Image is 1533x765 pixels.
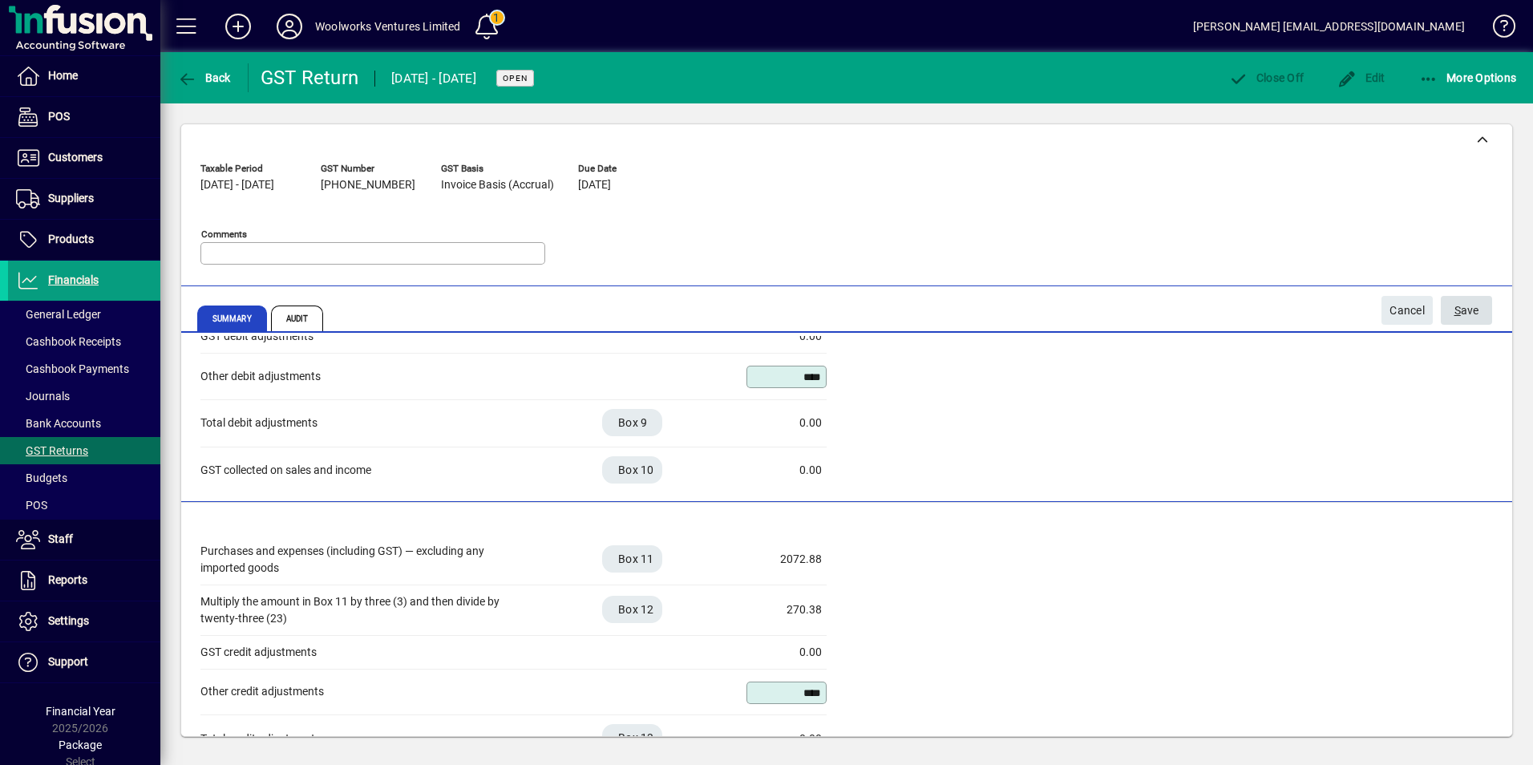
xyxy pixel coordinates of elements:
button: Profile [264,12,315,41]
span: Box 10 [618,462,654,478]
a: Reports [8,561,160,601]
span: Cashbook Receipts [16,335,121,348]
span: Budgets [16,472,67,484]
span: Financial Year [46,705,115,718]
button: More Options [1415,63,1521,92]
span: GST Returns [16,444,88,457]
span: POS [16,499,47,512]
app-page-header-button: Back [160,63,249,92]
div: Total credit adjustments [200,731,521,747]
span: Open [503,73,528,83]
div: 0.00 [742,462,822,479]
a: Suppliers [8,179,160,219]
span: More Options [1419,71,1517,84]
a: Products [8,220,160,260]
a: Staff [8,520,160,560]
span: Summary [197,306,267,331]
div: GST collected on sales and income [200,462,521,479]
span: Edit [1337,71,1385,84]
div: 2072.88 [742,551,822,568]
span: Reports [48,573,87,586]
span: [DATE] - [DATE] [200,179,274,192]
span: Cashbook Payments [16,362,129,375]
a: Journals [8,382,160,410]
span: GST Basis [441,164,554,174]
div: GST Return [261,65,359,91]
a: Bank Accounts [8,410,160,437]
div: 270.38 [742,601,822,618]
button: Back [173,63,235,92]
mat-label: Comments [201,229,247,240]
span: [PHONE_NUMBER] [321,179,415,192]
span: Due Date [578,164,674,174]
span: ave [1454,297,1479,324]
span: Home [48,69,78,82]
span: Box 9 [618,415,647,431]
button: Save [1441,296,1492,325]
div: 0.00 [742,731,822,747]
span: Audit [271,306,324,331]
span: Suppliers [48,192,94,204]
a: POS [8,492,160,519]
span: Box 12 [618,601,654,617]
a: Customers [8,138,160,178]
span: Taxable Period [200,164,297,174]
div: Total debit adjustments [200,415,521,431]
a: Cashbook Receipts [8,328,160,355]
a: Cashbook Payments [8,355,160,382]
a: Knowledge Base [1481,3,1513,55]
button: Cancel [1381,296,1433,325]
span: Customers [48,151,103,164]
div: Multiply the amount in Box 11 by three (3) and then divide by twenty-three (23) [200,593,521,627]
a: Support [8,642,160,682]
a: General Ledger [8,301,160,328]
span: Close Off [1228,71,1304,84]
a: Home [8,56,160,96]
span: Products [48,233,94,245]
span: Bank Accounts [16,417,101,430]
span: Box 11 [618,551,654,567]
button: Edit [1333,63,1389,92]
span: GST Number [321,164,417,174]
span: [DATE] [578,179,611,192]
a: GST Returns [8,437,160,464]
div: Woolworks Ventures Limited [315,14,461,39]
span: Financials [48,273,99,286]
span: Support [48,655,88,668]
span: General Ledger [16,308,101,321]
span: Back [177,71,231,84]
button: Close Off [1224,63,1308,92]
div: Other debit adjustments [200,368,521,385]
span: Invoice Basis (Accrual) [441,179,554,192]
div: [DATE] - [DATE] [391,66,476,91]
a: Settings [8,601,160,642]
div: GST credit adjustments [200,644,521,661]
span: POS [48,110,70,123]
span: Cancel [1389,297,1425,324]
div: [PERSON_NAME] [EMAIL_ADDRESS][DOMAIN_NAME] [1193,14,1465,39]
a: Budgets [8,464,160,492]
span: Settings [48,614,89,627]
div: 0.00 [742,644,822,661]
button: Add [212,12,264,41]
div: 0.00 [742,415,822,431]
span: Box 13 [618,730,654,746]
div: Other credit adjustments [200,683,521,700]
a: POS [8,97,160,137]
span: Journals [16,390,70,403]
span: S [1454,304,1461,317]
span: Package [59,739,102,751]
div: Purchases and expenses (including GST) — excluding any imported goods [200,543,521,577]
span: Staff [48,532,73,545]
